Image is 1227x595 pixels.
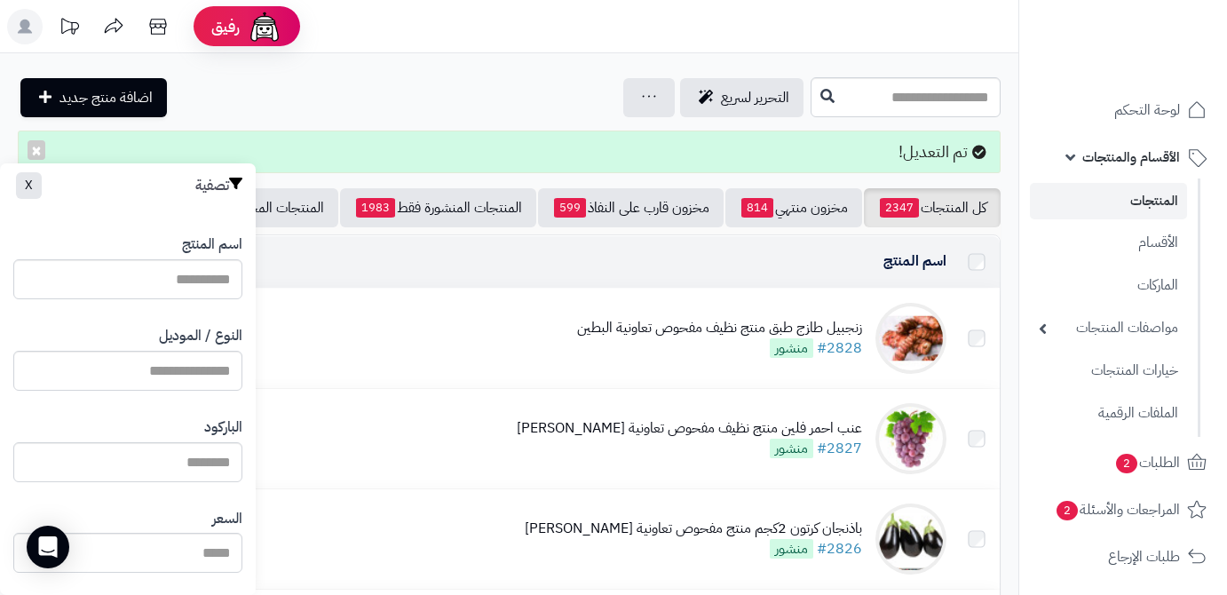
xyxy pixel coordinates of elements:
[47,9,91,49] a: تحديثات المنصة
[18,131,1001,173] div: تم التعديل!
[864,188,1001,227] a: كل المنتجات2347
[680,78,803,117] a: التحرير لسريع
[159,326,242,346] label: النوع / الموديل
[1030,441,1216,484] a: الطلبات2
[1114,98,1180,123] span: لوحة التحكم
[25,176,33,194] span: X
[1030,266,1187,305] a: الماركات
[725,188,862,227] a: مخزون منتهي814
[1116,454,1137,473] span: 2
[1030,535,1216,578] a: طلبات الإرجاع
[517,418,862,439] div: عنب احمر فلين منتج نظيف مفحوص تعاونية [PERSON_NAME]
[1082,145,1180,170] span: الأقسام والمنتجات
[27,526,69,568] div: Open Intercom Messenger
[1055,497,1180,522] span: المراجعات والأسئلة
[880,198,919,218] span: 2347
[1114,450,1180,475] span: الطلبات
[59,87,153,108] span: اضافة منتج جديد
[211,16,240,37] span: رفيق
[1106,50,1210,87] img: logo-2.png
[875,403,946,474] img: عنب احمر فلين منتج نظيف مفحوص تعاونية الباطين
[204,417,242,438] label: الباركود
[1108,544,1180,569] span: طلبات الإرجاع
[1030,183,1187,219] a: المنتجات
[340,188,536,227] a: المنتجات المنشورة فقط1983
[212,509,242,529] label: السعر
[195,177,242,194] h3: تصفية
[770,338,813,358] span: منشور
[247,9,282,44] img: ai-face.png
[577,318,862,338] div: زنجبيل طازج طبق منتج نظيف مفحوص تعاونية البطين
[817,538,862,559] a: #2826
[875,303,946,374] img: زنجبيل طازج طبق منتج نظيف مفحوص تعاونية البطين
[770,539,813,559] span: منشور
[1030,394,1187,432] a: الملفات الرقمية
[770,439,813,458] span: منشور
[554,198,586,218] span: 599
[16,172,42,199] button: X
[182,234,242,255] label: اسم المنتج
[741,198,773,218] span: 814
[721,87,789,108] span: التحرير لسريع
[1030,309,1187,347] a: مواصفات المنتجات
[1057,501,1078,520] span: 2
[1030,224,1187,262] a: الأقسام
[356,198,395,218] span: 1983
[875,504,946,575] img: باذنجان كرتون 2كجم منتج مفحوص تعاونية الباطين
[817,438,862,459] a: #2827
[525,519,862,539] div: باذنجان كرتون 2كجم منتج مفحوص تعاونية [PERSON_NAME]
[20,78,167,117] a: اضافة منتج جديد
[1030,89,1216,131] a: لوحة التحكم
[1030,488,1216,531] a: المراجعات والأسئلة2
[28,140,45,160] button: ×
[1030,352,1187,390] a: خيارات المنتجات
[817,337,862,359] a: #2828
[883,250,946,272] a: اسم المنتج
[538,188,724,227] a: مخزون قارب على النفاذ599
